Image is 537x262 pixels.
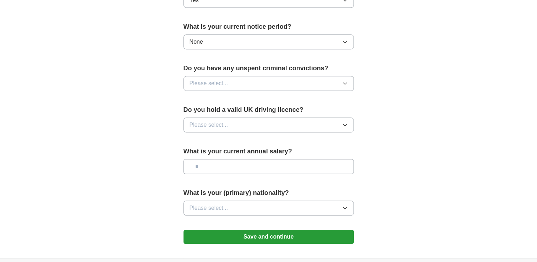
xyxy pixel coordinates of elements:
[183,76,354,91] button: Please select...
[190,121,228,129] span: Please select...
[183,230,354,244] button: Save and continue
[183,201,354,215] button: Please select...
[183,34,354,49] button: None
[190,79,228,88] span: Please select...
[183,147,354,156] label: What is your current annual salary?
[183,118,354,132] button: Please select...
[183,64,354,73] label: Do you have any unspent criminal convictions?
[190,204,228,212] span: Please select...
[190,38,203,46] span: None
[183,22,354,32] label: What is your current notice period?
[183,188,354,198] label: What is your (primary) nationality?
[183,105,354,115] label: Do you hold a valid UK driving licence?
